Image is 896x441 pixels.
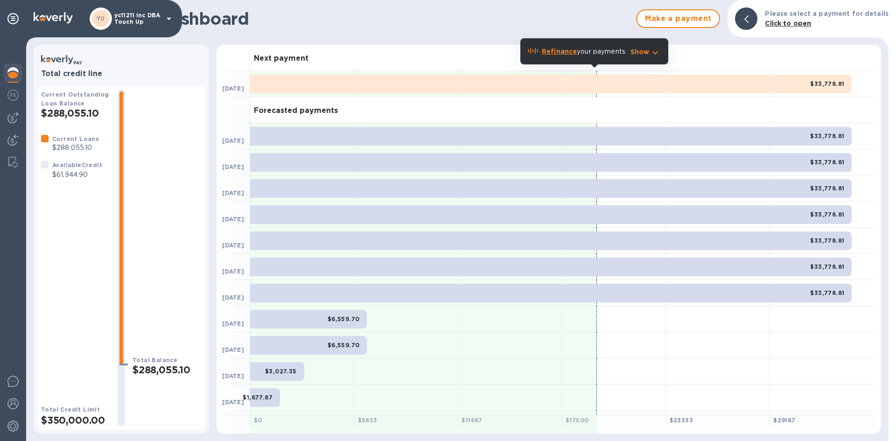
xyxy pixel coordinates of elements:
[630,47,661,56] button: Show
[810,159,844,166] b: $33,778.81
[670,417,693,424] b: $ 23333
[97,15,105,22] b: YU
[52,143,99,153] p: $288,055.10
[222,137,244,144] b: [DATE]
[222,216,244,223] b: [DATE]
[222,268,244,275] b: [DATE]
[34,12,73,23] img: Logo
[222,346,244,353] b: [DATE]
[41,70,202,78] h3: Total credit line
[159,9,631,28] h1: Dashboard
[114,12,161,25] p: yc11211 inc DBA Touch Up
[328,315,360,322] b: $6,559.70
[4,9,22,28] div: Pin categories
[810,289,844,296] b: $33,778.81
[630,47,650,56] p: Show
[41,107,110,119] h2: $288,055.10
[265,368,297,375] b: $3,027.35
[133,364,202,376] h2: $288,055.10
[222,294,244,301] b: [DATE]
[7,90,19,101] img: Foreign exchange
[810,211,844,218] b: $33,778.81
[222,372,244,379] b: [DATE]
[810,263,844,270] b: $33,778.81
[810,133,844,140] b: $33,778.81
[222,85,244,92] b: [DATE]
[542,48,577,55] b: Refinance
[243,394,273,401] b: $1,677.87
[222,242,244,249] b: [DATE]
[810,80,844,87] b: $33,778.81
[810,185,844,192] b: $33,778.81
[765,10,889,17] b: Please select a payment for details
[810,237,844,244] b: $33,778.81
[222,320,244,327] b: [DATE]
[222,399,244,406] b: [DATE]
[328,342,360,349] b: $6,559.70
[133,357,177,364] b: Total Balance
[636,9,720,28] button: Make a payment
[52,161,102,168] b: Available Credit
[644,13,712,24] span: Make a payment
[41,406,100,413] b: Total Credit Limit
[41,91,109,107] b: Current Outstanding Loan Balance
[542,47,627,56] p: your payments.
[52,170,102,180] p: $61,944.90
[254,106,338,115] h3: Forecasted payments
[41,414,110,426] h2: $350,000.00
[254,54,308,63] h3: Next payment
[222,189,244,196] b: [DATE]
[222,163,244,170] b: [DATE]
[773,417,795,424] b: $ 29167
[52,135,99,142] b: Current Loans
[765,20,811,27] b: Click to open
